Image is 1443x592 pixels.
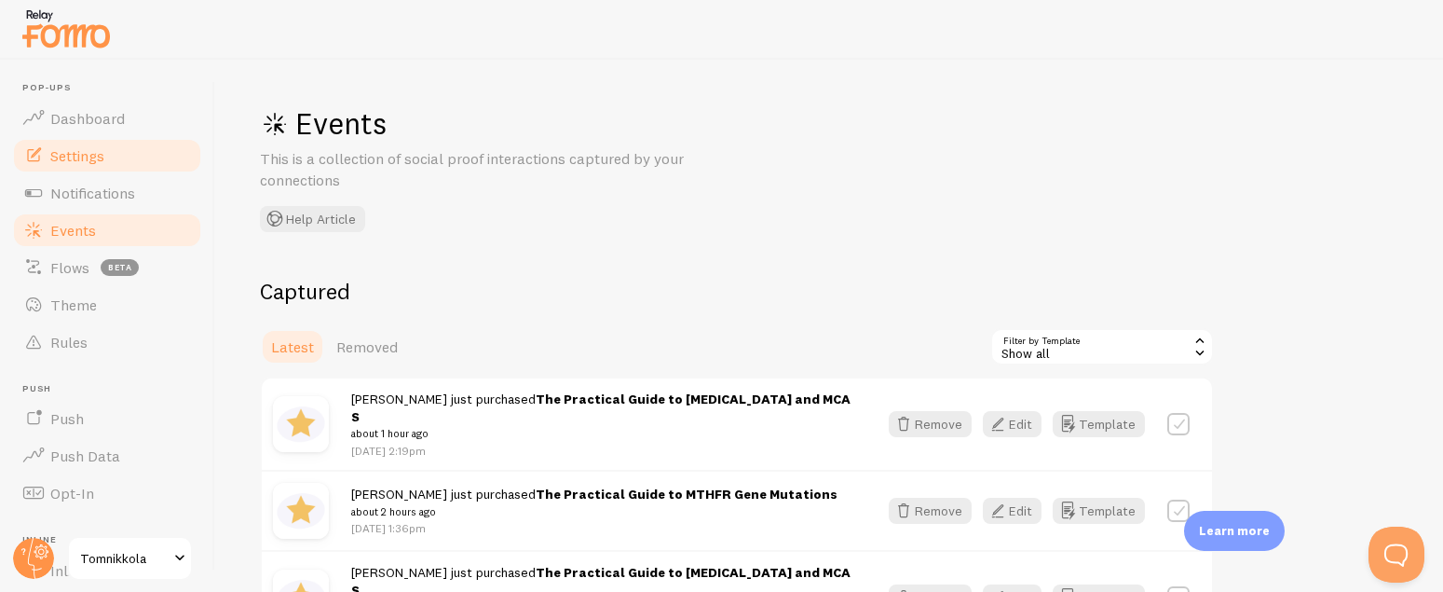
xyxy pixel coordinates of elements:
span: Dashboard [50,109,125,128]
a: Edit [983,498,1053,524]
span: [PERSON_NAME] just purchased [351,391,855,443]
small: about 1 hour ago [351,425,855,442]
button: Remove [889,498,972,524]
img: rating.jpg [273,396,329,452]
span: Opt-In [50,484,94,503]
button: Template [1053,411,1145,437]
span: Removed [336,337,398,356]
a: Latest [260,328,325,365]
a: Settings [11,137,203,174]
a: Push Data [11,437,203,475]
span: beta [101,259,139,276]
button: Edit [983,411,1041,437]
span: Flows [50,258,89,277]
span: Latest [271,337,314,356]
p: [DATE] 1:36pm [351,520,837,536]
span: Rules [50,333,88,351]
a: Edit [983,411,1053,437]
img: fomo-relay-logo-orange.svg [20,5,113,52]
button: Help Article [260,206,365,232]
h2: Captured [260,277,1214,306]
a: Flows beta [11,249,203,286]
button: Edit [983,498,1041,524]
a: Push [11,400,203,437]
h1: Events [260,104,819,143]
button: Template [1053,498,1145,524]
button: Remove [889,411,972,437]
iframe: Help Scout Beacon - Open [1368,527,1424,583]
span: Push Data [50,447,120,465]
a: Dashboard [11,100,203,137]
span: Pop-ups [22,82,203,94]
span: Inline [22,534,203,546]
img: rating.jpg [273,483,329,539]
span: Push [50,409,84,428]
span: Tomnikkola [80,547,169,570]
a: Events [11,212,203,249]
p: This is a collection of social proof interactions captured by your connections [260,148,707,191]
p: Learn more [1199,522,1270,540]
span: Theme [50,296,97,314]
a: Rules [11,324,203,361]
span: [PERSON_NAME] just purchased [351,486,837,520]
a: Removed [325,328,409,365]
span: Notifications [50,184,135,202]
a: The Practical Guide to [MEDICAL_DATA] and MCAS [351,391,851,425]
small: about 2 hours ago [351,503,837,520]
span: Push [22,383,203,395]
a: Opt-In [11,475,203,512]
p: [DATE] 2:19pm [351,443,855,459]
a: The Practical Guide to MTHFR Gene Mutations [536,486,837,503]
div: Show all [990,328,1214,365]
a: Tomnikkola [67,536,193,581]
a: Theme [11,286,203,324]
span: Settings [50,146,104,165]
a: Notifications [11,174,203,212]
span: Events [50,221,96,240]
div: Learn more [1184,511,1285,551]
